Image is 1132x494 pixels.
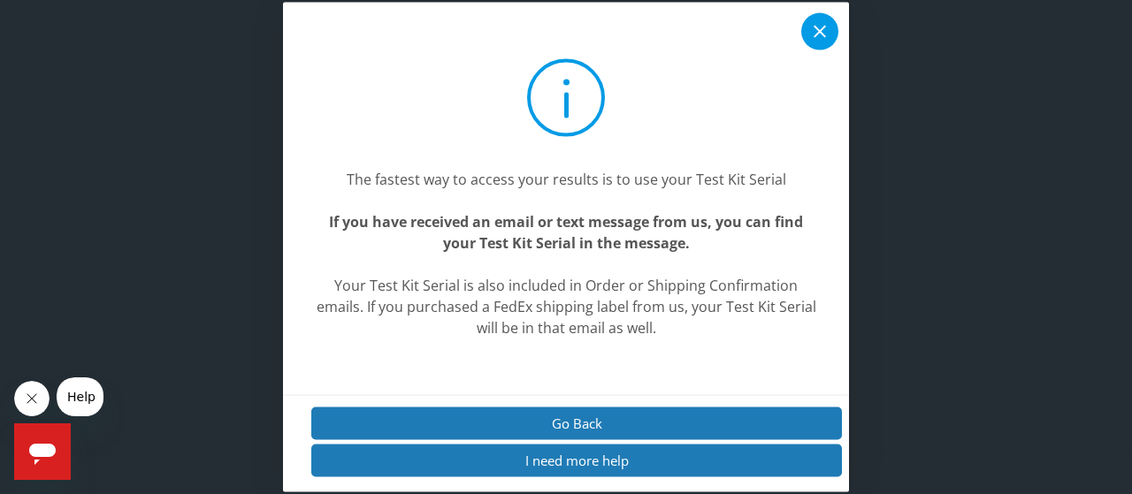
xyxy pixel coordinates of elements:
[311,407,842,439] button: Go Back
[14,423,71,480] iframe: Button to launch messaging window
[14,381,50,416] iframe: Close message
[311,274,821,338] center: Your Test Kit Serial is also included in Order or Shipping Confirmation emails. If you purchased ...
[57,377,103,416] iframe: Message from company
[311,210,821,253] center: If you have received an email or text message from us, you can find your Test Kit Serial in the m...
[311,168,821,189] center: The fastest way to access your results is to use your Test Kit Serial
[311,445,842,477] button: I need more help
